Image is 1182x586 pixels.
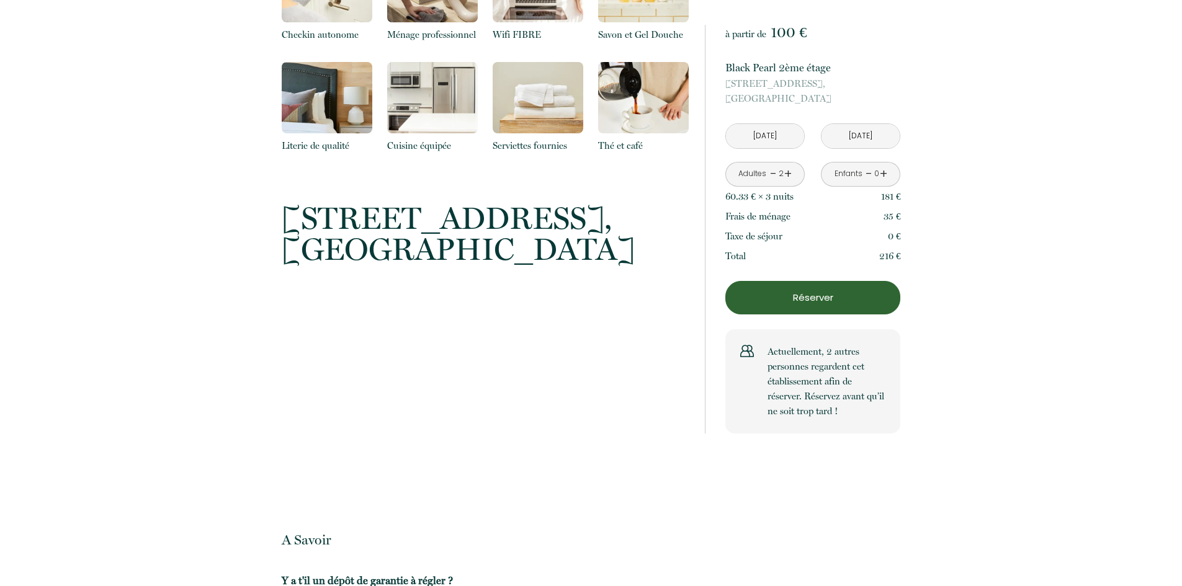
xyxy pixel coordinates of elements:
[770,164,777,184] a: -
[282,203,689,234] span: [STREET_ADDRESS],
[790,191,794,202] span: s
[738,168,766,180] div: Adultes
[884,209,901,224] p: 35 €
[725,209,790,224] p: Frais de ménage
[880,164,887,184] a: +
[771,24,807,41] span: 100 €
[740,344,754,358] img: users
[725,189,794,204] p: 60.33 € × 3 nuit
[598,62,689,133] img: 16317116268495.png
[725,281,900,314] button: Réserver
[881,189,901,204] p: 181 €
[282,531,689,548] p: A Savoir
[598,27,689,42] p: Savon et Gel Douche
[725,76,900,91] span: [STREET_ADDRESS],
[598,138,689,153] p: Thé et café
[725,29,766,40] span: à partir de
[879,249,901,264] p: 216 €
[784,164,792,184] a: +
[725,59,900,76] p: Black Pearl 2ème étage
[726,124,804,148] input: Arrivée
[387,138,478,153] p: Cuisine équipée
[282,27,372,42] p: Checkin autonome
[282,62,372,133] img: 16317117791311.png
[822,124,900,148] input: Départ
[725,229,782,244] p: Taxe de séjour
[778,168,784,180] div: 2
[387,62,478,133] img: 16317117489567.png
[493,138,583,153] p: Serviettes fournies
[835,168,862,180] div: Enfants
[725,76,900,106] p: [GEOGRAPHIC_DATA]
[282,138,372,153] p: Literie de qualité
[387,27,478,42] p: Ménage professionnel
[282,203,689,265] p: [GEOGRAPHIC_DATA]
[493,27,583,42] p: Wifi FIBRE
[730,290,896,305] p: Réserver
[768,344,885,419] p: Actuellement, 2 autres personnes regardent cet établissement afin de réserver. Réservez avant qu’...
[725,249,746,264] p: Total
[888,229,901,244] p: 0 €
[493,62,583,133] img: 16317117296737.png
[866,164,872,184] a: -
[874,168,880,180] div: 0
